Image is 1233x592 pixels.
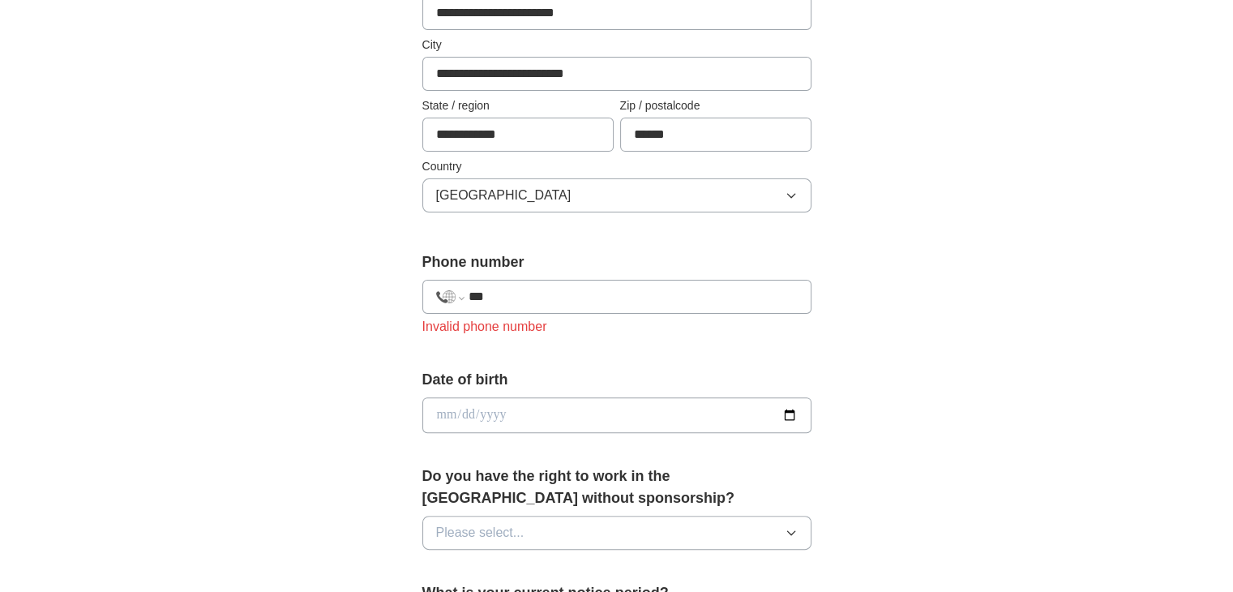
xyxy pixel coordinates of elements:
[620,97,811,114] label: Zip / postalcode
[422,36,811,54] label: City
[436,186,572,205] span: [GEOGRAPHIC_DATA]
[422,97,614,114] label: State / region
[422,158,811,175] label: Country
[422,178,811,212] button: [GEOGRAPHIC_DATA]
[422,369,811,391] label: Date of birth
[422,251,811,273] label: Phone number
[436,523,524,543] span: Please select...
[422,317,811,337] div: Invalid phone number
[422,516,811,550] button: Please select...
[422,465,811,509] label: Do you have the right to work in the [GEOGRAPHIC_DATA] without sponsorship?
